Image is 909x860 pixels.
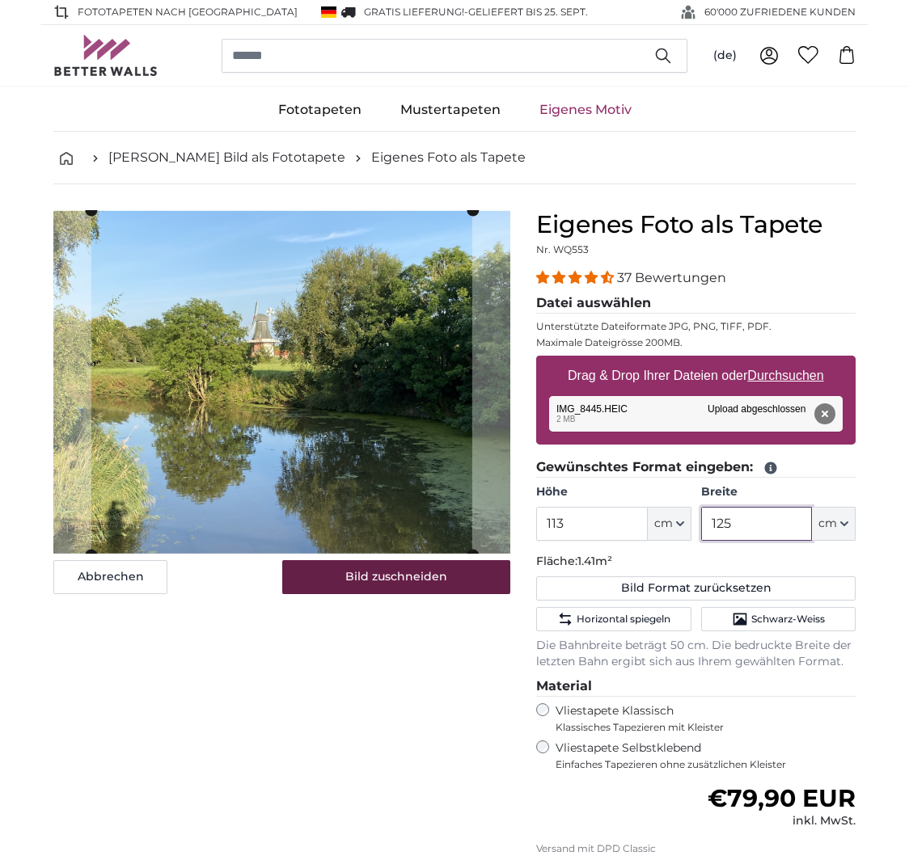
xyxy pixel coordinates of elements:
span: 4.32 stars [536,270,617,285]
button: Abbrechen [53,560,167,594]
a: [PERSON_NAME] Bild als Fototapete [108,148,345,167]
p: Fläche: [536,554,856,570]
span: 37 Bewertungen [617,270,726,285]
legend: Material [536,677,856,697]
label: Vliestapete Klassisch [556,703,842,734]
button: Horizontal spiegeln [536,607,691,631]
u: Durchsuchen [748,369,824,382]
a: Eigenes Motiv [520,89,651,131]
span: Einfaches Tapezieren ohne zusätzlichen Kleister [556,758,856,771]
label: Vliestapete Selbstklebend [556,740,856,771]
label: Drag & Drop Ihrer Dateien oder [561,360,831,392]
p: Versand mit DPD Classic [536,842,856,855]
span: cm [818,516,837,532]
legend: Gewünschtes Format eingeben: [536,457,856,478]
div: inkl. MwSt. [708,813,856,829]
span: Nr. WQ553 [536,243,589,255]
span: Schwarz-Weiss [751,613,825,626]
span: cm [654,516,673,532]
p: Unterstützte Dateiformate JPG, PNG, TIFF, PDF. [536,320,856,333]
p: Die Bahnbreite beträgt 50 cm. Die bedruckte Breite der letzten Bahn ergibt sich aus Ihrem gewählt... [536,638,856,670]
span: Horizontal spiegeln [577,613,670,626]
span: 60'000 ZUFRIEDENE KUNDEN [704,5,856,19]
h1: Eigenes Foto als Tapete [536,210,856,239]
span: Klassisches Tapezieren mit Kleister [556,721,842,734]
button: cm [648,507,691,541]
span: Fototapeten nach [GEOGRAPHIC_DATA] [78,5,298,19]
label: Höhe [536,484,691,500]
button: Schwarz-Weiss [701,607,856,631]
legend: Datei auswählen [536,293,856,314]
a: Fototapeten [259,89,381,131]
p: Maximale Dateigrösse 200MB. [536,336,856,349]
nav: breadcrumbs [53,132,856,184]
img: Betterwalls [53,35,159,76]
a: Mustertapeten [381,89,520,131]
label: Breite [701,484,856,500]
img: Deutschland [321,6,336,18]
button: Bild zuschneiden [282,560,511,594]
button: (de) [700,41,750,70]
span: €79,90 EUR [708,783,856,813]
span: - [464,6,588,18]
a: Eigenes Foto als Tapete [371,148,526,167]
span: 1.41m² [577,554,612,568]
span: GRATIS Lieferung! [364,6,464,18]
button: cm [812,507,856,541]
button: Bild Format zurücksetzen [536,576,856,601]
span: Geliefert bis 25. Sept. [468,6,588,18]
